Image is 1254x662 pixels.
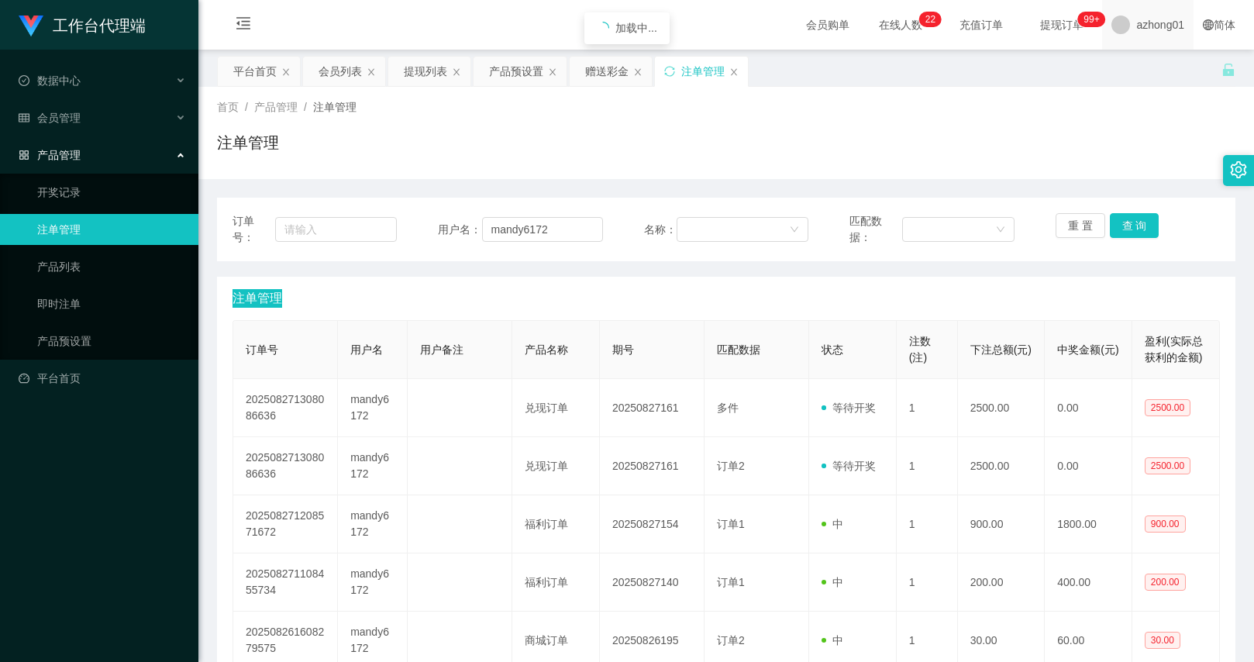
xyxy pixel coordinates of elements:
td: 20250827154 [600,495,705,553]
i: 图标: down [996,225,1005,236]
td: 1 [897,379,958,437]
span: 期号 [612,343,634,356]
i: 图标: setting [1230,161,1247,178]
span: / [245,101,248,113]
a: 产品列表 [37,251,186,282]
span: 2500.00 [1145,399,1190,416]
td: 1 [897,553,958,612]
span: / [304,101,307,113]
span: 充值订单 [952,19,1011,30]
span: 注单管理 [233,289,282,308]
i: 图标: check-circle-o [19,75,29,86]
span: 下注总额(元) [970,343,1032,356]
img: logo.9652507e.png [19,16,43,37]
sup: 22 [919,12,942,27]
i: 图标: appstore-o [19,150,29,160]
div: 产品预设置 [489,57,543,86]
td: mandy6172 [338,437,408,495]
i: 图标: down [790,225,799,236]
span: 中 [822,576,843,588]
td: 兑现订单 [512,379,600,437]
span: 900.00 [1145,515,1186,533]
a: 图标: dashboard平台首页 [19,363,186,394]
td: 0.00 [1045,379,1132,437]
i: 图标: close [452,67,461,77]
td: 0.00 [1045,437,1132,495]
td: 兑现订单 [512,437,600,495]
p: 2 [925,12,931,27]
a: 产品预设置 [37,326,186,357]
span: 名称： [644,222,677,238]
input: 请输入 [482,217,603,242]
span: 订单2 [717,634,745,646]
td: 900.00 [958,495,1046,553]
span: 等待开奖 [822,402,876,414]
i: 图标: close [367,67,376,77]
span: 注单管理 [313,101,357,113]
td: 400.00 [1045,553,1132,612]
span: 订单1 [717,518,745,530]
td: 202508271208571672 [233,495,338,553]
h1: 注单管理 [217,131,279,154]
span: 订单号 [246,343,278,356]
i: 图标: table [19,112,29,123]
td: 20250827140 [600,553,705,612]
div: 会员列表 [319,57,362,86]
td: 20250827161 [600,437,705,495]
span: 在线人数 [871,19,930,30]
i: 图标: unlock [1221,63,1235,77]
i: 图标: global [1203,19,1214,30]
span: 30.00 [1145,632,1180,649]
span: 首页 [217,101,239,113]
p: 2 [930,12,935,27]
i: 图标: sync [664,66,675,77]
span: 加载中... [615,22,657,34]
i: 图标: close [281,67,291,77]
span: 会员管理 [19,112,81,124]
i: icon: loading [597,22,609,34]
input: 请输入 [275,217,398,242]
div: 提现列表 [404,57,447,86]
td: 20250827161 [600,379,705,437]
i: 图标: close [633,67,643,77]
span: 匹配数据： [849,213,902,246]
span: 200.00 [1145,574,1186,591]
span: 订单1 [717,576,745,588]
span: 订单号： [233,213,275,246]
span: 产品管理 [254,101,298,113]
span: 数据中心 [19,74,81,87]
a: 注单管理 [37,214,186,245]
span: 中 [822,634,843,646]
div: 赠送彩金 [585,57,629,86]
span: 盈利(实际总获利的金额) [1145,335,1203,364]
td: 202508271308086636 [233,437,338,495]
span: 2500.00 [1145,457,1190,474]
span: 等待开奖 [822,460,876,472]
sup: 980 [1077,12,1105,27]
span: 订单2 [717,460,745,472]
span: 产品名称 [525,343,568,356]
td: 1800.00 [1045,495,1132,553]
td: 2500.00 [958,379,1046,437]
span: 注数(注) [909,335,931,364]
td: mandy6172 [338,379,408,437]
a: 即时注单 [37,288,186,319]
i: 图标: menu-fold [217,1,270,50]
td: 200.00 [958,553,1046,612]
span: 用户名 [350,343,383,356]
td: 202508271108455734 [233,553,338,612]
span: 提现订单 [1032,19,1091,30]
td: 1 [897,495,958,553]
span: 多件 [717,402,739,414]
h1: 工作台代理端 [53,1,146,50]
td: 2500.00 [958,437,1046,495]
a: 开奖记录 [37,177,186,208]
td: mandy6172 [338,495,408,553]
span: 状态 [822,343,843,356]
span: 匹配数据 [717,343,760,356]
span: 用户备注 [420,343,463,356]
td: 福利订单 [512,553,600,612]
span: 中 [822,518,843,530]
span: 中奖金额(元) [1057,343,1118,356]
div: 平台首页 [233,57,277,86]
